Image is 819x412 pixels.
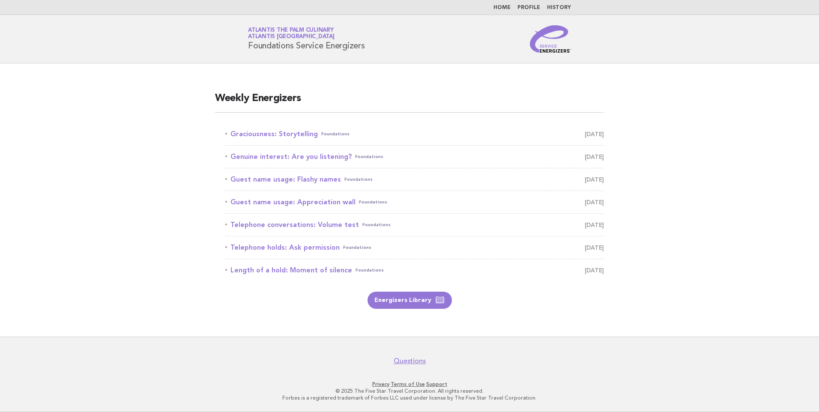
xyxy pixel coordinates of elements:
[343,242,371,254] span: Foundations
[368,292,452,309] a: Energizers Library
[225,173,604,185] a: Guest name usage: Flashy namesFoundations [DATE]
[426,381,447,387] a: Support
[344,173,373,185] span: Foundations
[517,5,540,10] a: Profile
[248,28,365,50] h1: Foundations Service Energizers
[225,264,604,276] a: Length of a hold: Moment of silenceFoundations [DATE]
[225,196,604,208] a: Guest name usage: Appreciation wallFoundations [DATE]
[585,196,604,208] span: [DATE]
[585,128,604,140] span: [DATE]
[493,5,511,10] a: Home
[391,381,425,387] a: Terms of Use
[585,173,604,185] span: [DATE]
[225,151,604,163] a: Genuine interest: Are you listening?Foundations [DATE]
[585,264,604,276] span: [DATE]
[147,388,672,394] p: © 2025 The Five Star Travel Corporation. All rights reserved.
[372,381,389,387] a: Privacy
[248,34,335,40] span: Atlantis [GEOGRAPHIC_DATA]
[355,151,383,163] span: Foundations
[394,357,426,365] a: Questions
[585,219,604,231] span: [DATE]
[530,25,571,53] img: Service Energizers
[147,394,672,401] p: Forbes is a registered trademark of Forbes LLC used under license by The Five Star Travel Corpora...
[215,92,604,113] h2: Weekly Energizers
[356,264,384,276] span: Foundations
[547,5,571,10] a: History
[585,151,604,163] span: [DATE]
[147,381,672,388] p: · ·
[225,242,604,254] a: Telephone holds: Ask permissionFoundations [DATE]
[321,128,350,140] span: Foundations
[359,196,387,208] span: Foundations
[225,128,604,140] a: Graciousness: StorytellingFoundations [DATE]
[585,242,604,254] span: [DATE]
[225,219,604,231] a: Telephone conversations: Volume testFoundations [DATE]
[248,27,335,39] a: Atlantis The Palm CulinaryAtlantis [GEOGRAPHIC_DATA]
[362,219,391,231] span: Foundations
